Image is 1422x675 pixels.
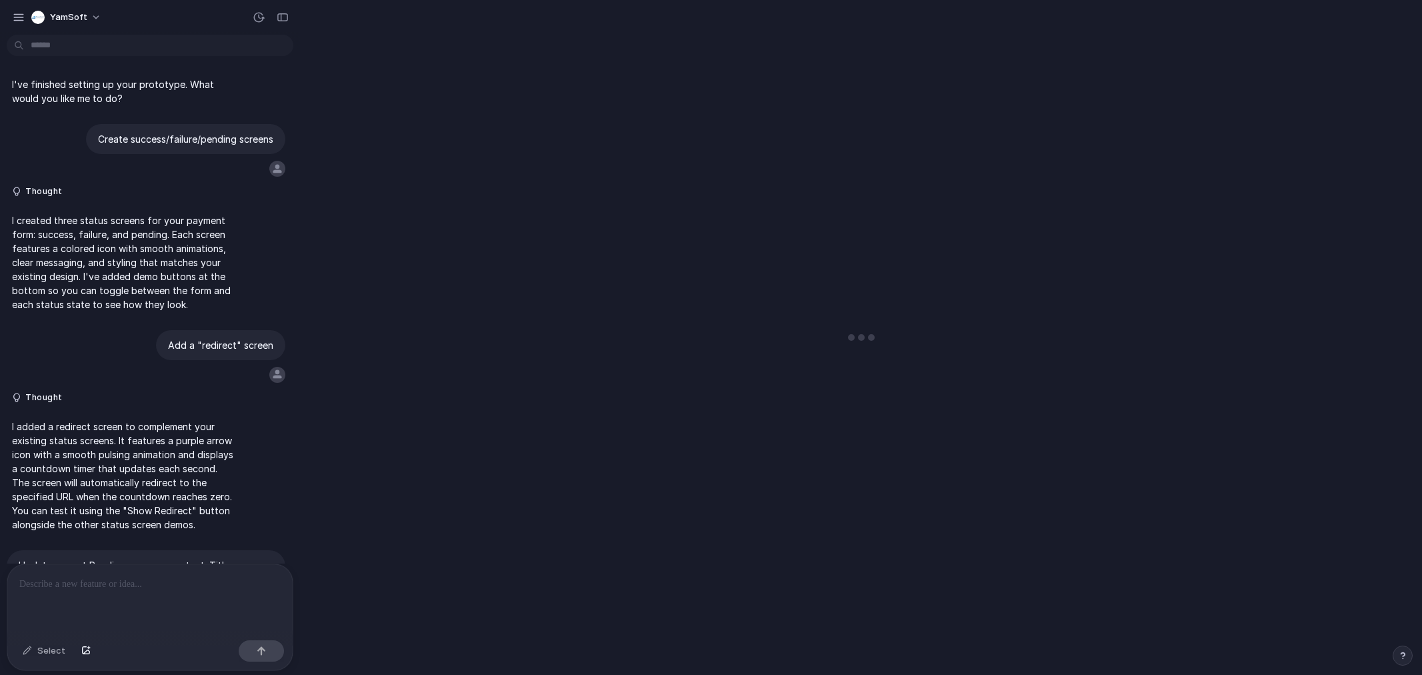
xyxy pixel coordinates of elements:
p: Update current Pending message content: Title: Processing Payment Subtitle: Authorizing with your... [19,558,273,600]
p: I created three status screens for your payment form: success, failure, and pending. Each screen ... [12,213,235,311]
p: Create success/failure/pending screens [98,132,273,146]
p: Add a "redirect" screen [168,338,273,352]
p: I've finished setting up your prototype. What would you like me to do? [12,77,235,105]
span: YamSoft [50,11,87,24]
button: YamSoft [26,7,108,28]
p: I added a redirect screen to complement your existing status screens. It features a purple arrow ... [12,420,235,532]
